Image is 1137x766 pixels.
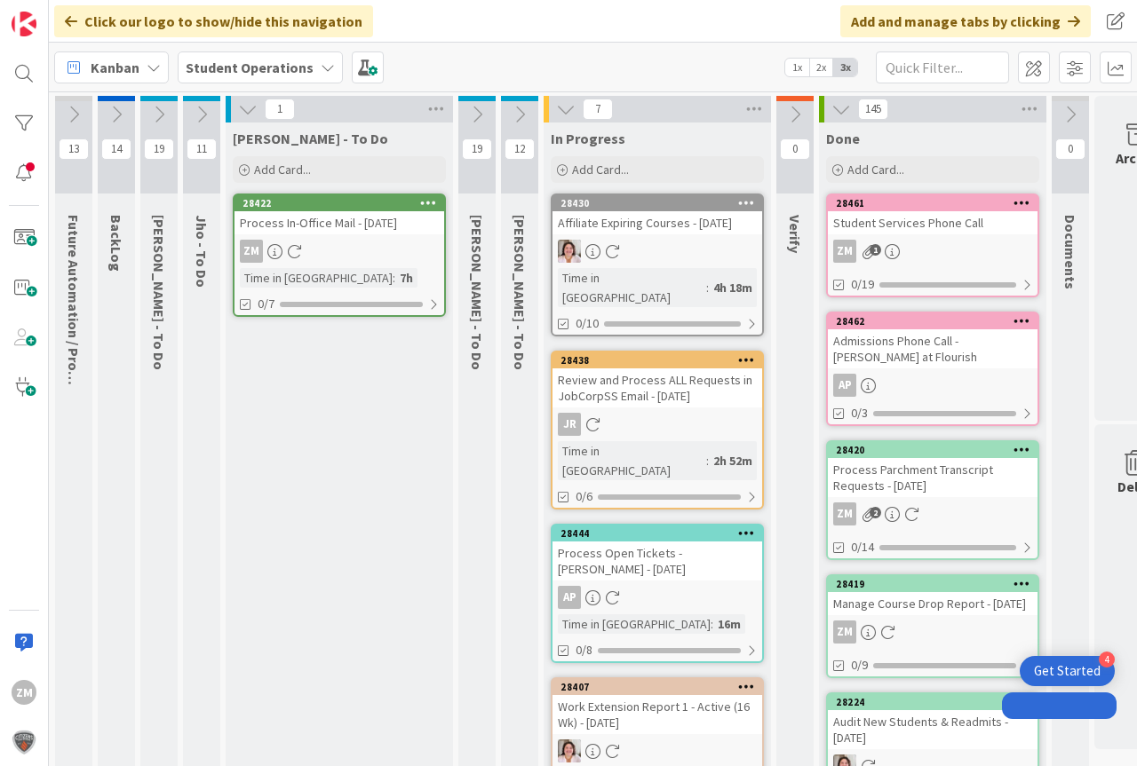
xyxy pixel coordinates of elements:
[780,138,810,160] span: 0
[828,442,1038,497] div: 28420Process Parchment Transcript Requests - [DATE]
[576,487,592,506] span: 0/6
[553,586,762,609] div: AP
[828,313,1038,329] div: 28462
[870,507,881,518] span: 2
[558,586,581,609] div: AP
[785,59,809,76] span: 1x
[858,99,888,120] span: 145
[828,195,1038,211] div: 28461
[558,413,581,436] div: JR
[713,614,745,634] div: 16m
[826,574,1039,678] a: 28419Manage Course Drop Report - [DATE]ZM0/9
[186,59,314,76] b: Student Operations
[828,694,1038,749] div: 28224Audit New Students & Readmits - [DATE]
[258,295,274,313] span: 0/7
[561,681,762,693] div: 28407
[551,351,764,509] a: 28438Review and Process ALL Requests in JobCorpSS Email - [DATE]JRTime in [GEOGRAPHIC_DATA]:2h 52...
[553,525,762,541] div: 28444
[1055,138,1085,160] span: 0
[870,244,881,256] span: 1
[553,368,762,407] div: Review and Process ALL Requests in JobCorpSS Email - [DATE]
[836,578,1038,590] div: 28419
[828,211,1038,234] div: Student Services Phone Call
[12,12,36,36] img: Visit kanbanzone.com
[553,525,762,580] div: 28444Process Open Tickets - [PERSON_NAME] - [DATE]
[558,739,581,762] img: EW
[553,739,762,762] div: EW
[65,215,83,456] span: Future Automation / Process Building
[558,614,711,634] div: Time in [GEOGRAPHIC_DATA]
[709,278,757,297] div: 4h 18m
[243,197,444,209] div: 28422
[462,138,492,160] span: 19
[561,527,762,540] div: 28444
[240,268,393,288] div: Time in [GEOGRAPHIC_DATA]
[826,130,860,147] span: Done
[558,268,706,307] div: Time in [GEOGRAPHIC_DATA]
[786,215,804,253] span: Verify
[553,679,762,695] div: 28407
[553,679,762,734] div: 28407Work Extension Report 1 - Active (16 Wk) - [DATE]
[553,240,762,263] div: EW
[91,57,139,78] span: Kanban
[12,730,36,754] img: avatar
[833,620,856,644] div: ZM
[851,404,868,422] span: 0/3
[833,502,856,525] div: ZM
[265,99,295,120] span: 1
[576,641,592,659] span: 0/8
[836,444,1038,456] div: 28420
[840,5,1091,37] div: Add and manage tabs by clicking
[235,195,444,234] div: 28422Process In-Office Mail - [DATE]
[833,59,857,76] span: 3x
[709,451,757,470] div: 2h 52m
[828,240,1038,263] div: ZM
[505,138,535,160] span: 12
[828,592,1038,615] div: Manage Course Drop Report - [DATE]
[551,524,764,663] a: 28444Process Open Tickets - [PERSON_NAME] - [DATE]APTime in [GEOGRAPHIC_DATA]:16m0/8
[828,710,1038,749] div: Audit New Students & Readmits - [DATE]
[561,197,762,209] div: 28430
[836,315,1038,328] div: 28462
[553,413,762,436] div: JR
[809,59,833,76] span: 2x
[107,215,125,272] span: BackLog
[468,215,486,370] span: Eric - To Do
[847,162,904,178] span: Add Card...
[828,458,1038,497] div: Process Parchment Transcript Requests - [DATE]
[553,195,762,211] div: 28430
[711,614,713,634] span: :
[233,130,388,147] span: Zaida - To Do
[833,240,856,263] div: ZM
[828,620,1038,644] div: ZM
[583,99,613,120] span: 7
[553,352,762,368] div: 28438
[553,695,762,734] div: Work Extension Report 1 - Active (16 Wk) - [DATE]
[826,440,1039,560] a: 28420Process Parchment Transcript Requests - [DATE]ZM0/14
[395,268,417,288] div: 7h
[1099,651,1115,667] div: 4
[826,193,1039,297] a: 28461Student Services Phone CallZM0/19
[828,576,1038,615] div: 28419Manage Course Drop Report - [DATE]
[193,215,211,288] span: Jho - To Do
[558,240,581,263] img: EW
[233,193,446,317] a: 28422Process In-Office Mail - [DATE]ZMTime in [GEOGRAPHIC_DATA]:7h0/7
[1020,656,1115,686] div: Open Get Started checklist, remaining modules: 4
[59,138,89,160] span: 13
[828,502,1038,525] div: ZM
[144,138,174,160] span: 19
[235,211,444,234] div: Process In-Office Mail - [DATE]
[828,313,1038,368] div: 28462Admissions Phone Call - [PERSON_NAME] at Flourish
[828,195,1038,234] div: 28461Student Services Phone Call
[876,51,1009,83] input: Quick Filter...
[828,442,1038,458] div: 28420
[826,312,1039,426] a: 28462Admissions Phone Call - [PERSON_NAME] at FlourishAP0/3
[706,278,709,297] span: :
[833,374,856,397] div: AP
[828,374,1038,397] div: AP
[851,656,868,675] span: 0/9
[553,211,762,234] div: Affiliate Expiring Courses - [DATE]
[551,130,625,147] span: In Progress
[1034,662,1101,680] div: Get Started
[187,138,217,160] span: 11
